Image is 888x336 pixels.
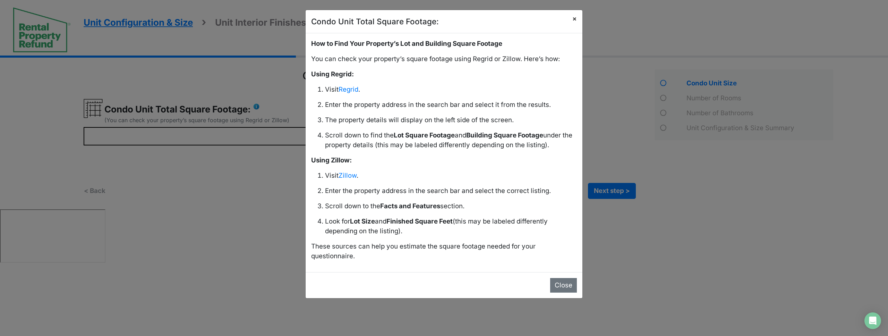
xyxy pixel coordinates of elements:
[311,17,439,26] span: Condo Unit Total Square Footage:
[339,85,358,93] a: Regrid
[380,202,440,210] strong: Facts and Features
[325,217,577,236] p: Look for and (this may be labeled differently depending on the listing).
[325,85,577,94] p: Visit .
[311,40,502,48] strong: How to Find Your Property’s Lot and Building Square Footage
[567,10,582,28] button: Close
[325,186,577,196] p: Enter the property address in the search bar and select the correct listing.
[394,131,455,139] strong: Lot Square Footage
[325,115,577,125] p: The property details will display on the left side of the screen.
[466,131,543,139] strong: Building Square Footage
[339,171,357,179] a: Zillow
[386,217,453,225] strong: Finished Square Feet
[311,54,577,64] p: You can check your property’s square footage using Regrid or Zillow. Here’s how:
[550,278,577,293] button: Close
[311,242,577,261] p: These sources can help you estimate the square footage needed for your questionnaire.
[864,312,881,329] div: Open Intercom Messenger
[325,131,577,150] p: Scroll down to find the and under the property details (this may be labeled differently depending...
[350,217,375,225] strong: Lot Size
[325,100,577,110] p: Enter the property address in the search bar and select it from the results.
[311,156,352,164] strong: Using Zillow:
[572,15,577,23] span: ×
[325,201,577,211] p: Scroll down to the section.
[311,70,354,78] strong: Using Regrid:
[325,171,577,180] p: Visit .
